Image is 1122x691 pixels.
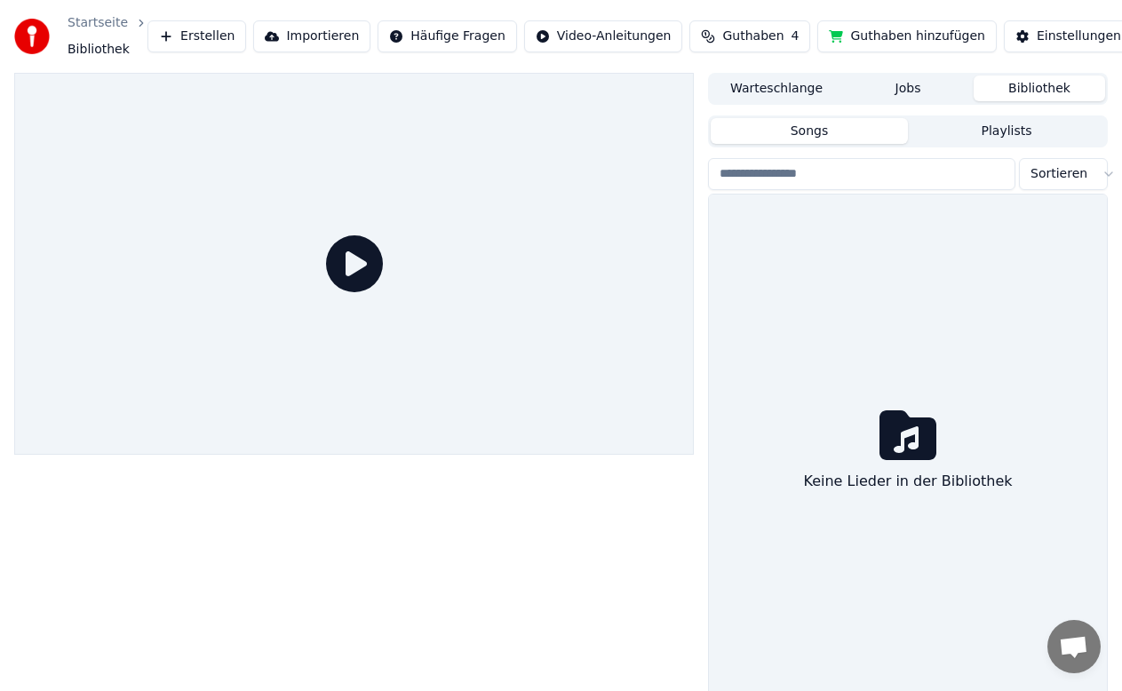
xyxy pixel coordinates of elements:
span: Sortieren [1030,165,1087,183]
img: youka [14,19,50,54]
span: 4 [792,28,800,45]
button: Playlists [908,118,1105,144]
div: Keine Lieder in der Bibliothek [796,464,1019,499]
button: Häufige Fragen [378,20,517,52]
button: Warteschlange [711,75,842,101]
nav: breadcrumb [68,14,147,59]
button: Songs [711,118,908,144]
button: Erstellen [147,20,246,52]
a: Startseite [68,14,128,32]
button: Bibliothek [974,75,1105,101]
button: Importieren [253,20,370,52]
button: Video-Anleitungen [524,20,683,52]
button: Guthaben4 [689,20,810,52]
span: Bibliothek [68,41,130,59]
div: Chat öffnen [1047,620,1101,673]
div: Einstellungen [1037,28,1121,45]
span: Guthaben [722,28,784,45]
button: Guthaben hinzufügen [817,20,997,52]
button: Jobs [842,75,974,101]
